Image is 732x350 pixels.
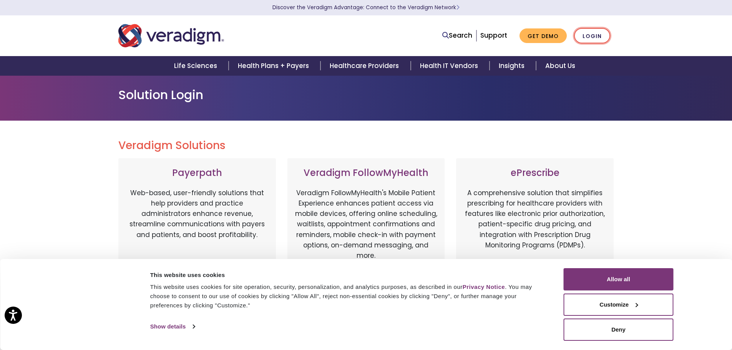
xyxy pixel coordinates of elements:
h1: Solution Login [118,88,614,102]
a: Discover the Veradigm Advantage: Connect to the Veradigm NetworkLearn More [272,4,460,11]
a: Health Plans + Payers [229,56,320,76]
p: Veradigm FollowMyHealth's Mobile Patient Experience enhances patient access via mobile devices, o... [295,188,437,261]
a: Support [480,31,507,40]
h3: Veradigm FollowMyHealth [295,168,437,179]
h3: ePrescribe [464,168,606,179]
a: Healthcare Providers [320,56,410,76]
a: Show details [150,321,195,332]
a: Health IT Vendors [411,56,490,76]
a: Privacy Notice [463,284,505,290]
a: Insights [490,56,536,76]
a: Login [574,28,610,44]
button: Allow all [564,268,674,290]
span: Learn More [456,4,460,11]
a: About Us [536,56,584,76]
p: A comprehensive solution that simplifies prescribing for healthcare providers with features like ... [464,188,606,269]
h3: Payerpath [126,168,268,179]
div: This website uses cookies [150,270,546,280]
a: Life Sciences [165,56,229,76]
a: Search [442,30,472,41]
button: Deny [564,318,674,341]
a: Get Demo [520,28,567,43]
p: Web-based, user-friendly solutions that help providers and practice administrators enhance revenu... [126,188,268,269]
img: Veradigm logo [118,23,224,48]
div: This website uses cookies for site operation, security, personalization, and analytics purposes, ... [150,282,546,310]
h2: Veradigm Solutions [118,139,614,152]
button: Customize [564,294,674,316]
